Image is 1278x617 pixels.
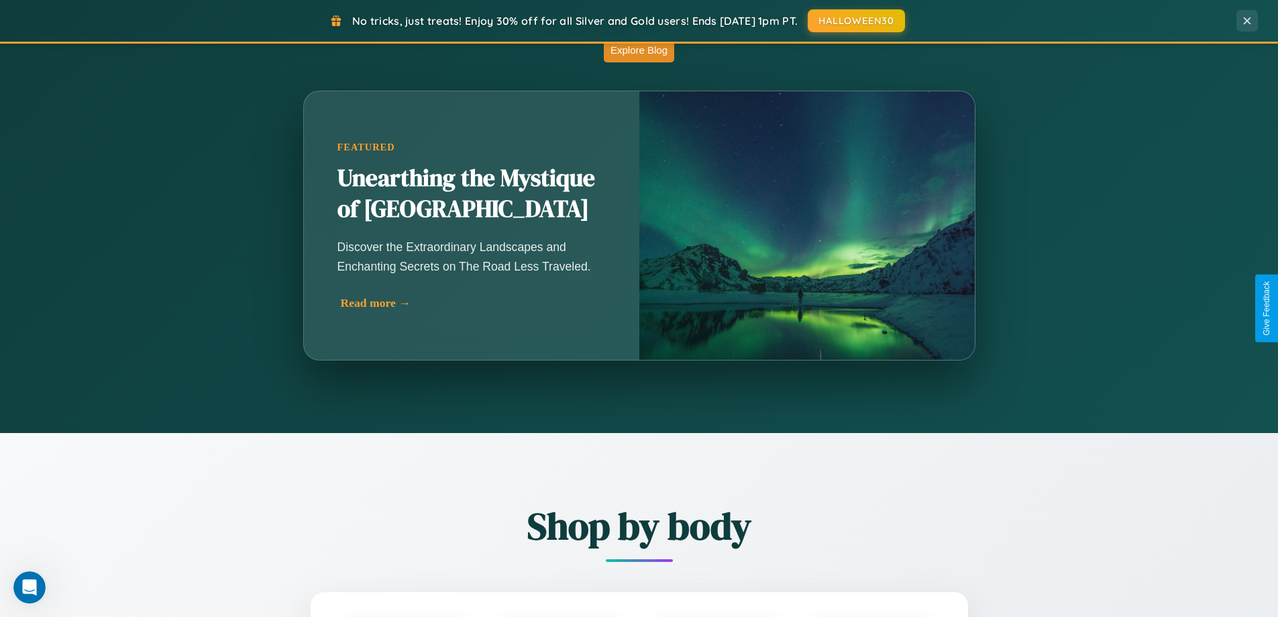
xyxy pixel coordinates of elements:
[1262,281,1271,336] div: Give Feedback
[337,163,606,225] h2: Unearthing the Mystique of [GEOGRAPHIC_DATA]
[341,296,609,310] div: Read more →
[13,571,46,604] iframe: Intercom live chat
[337,238,606,275] p: Discover the Extraordinary Landscapes and Enchanting Secrets on The Road Less Traveled.
[237,500,1042,552] h2: Shop by body
[337,142,606,153] div: Featured
[604,38,674,62] button: Explore Blog
[808,9,905,32] button: HALLOWEEN30
[352,14,798,28] span: No tricks, just treats! Enjoy 30% off for all Silver and Gold users! Ends [DATE] 1pm PT.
